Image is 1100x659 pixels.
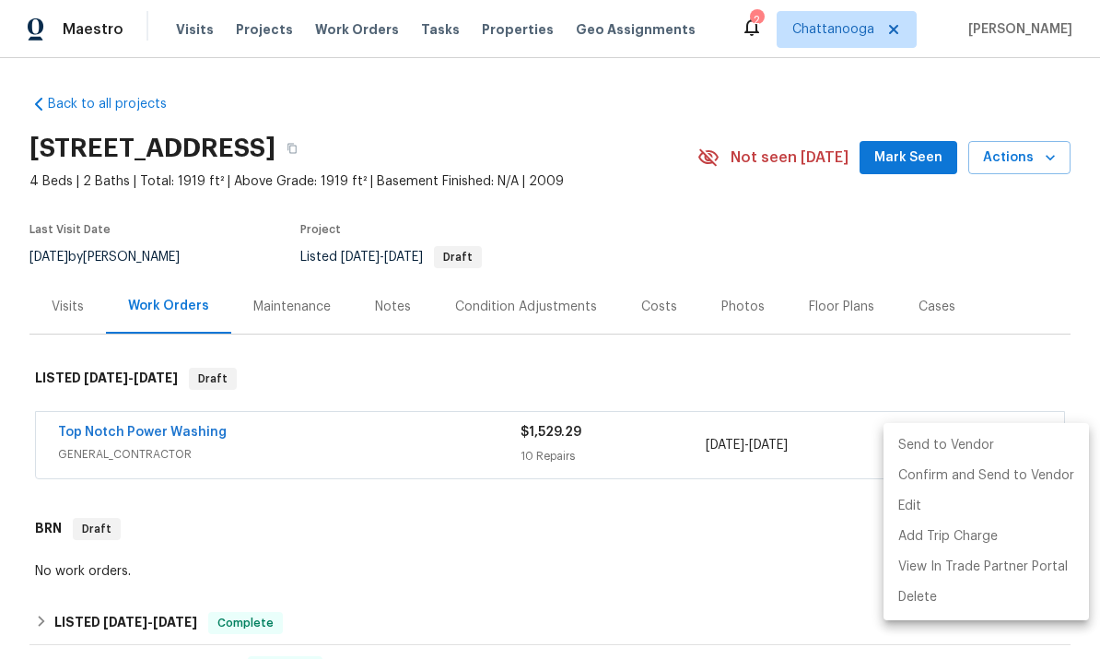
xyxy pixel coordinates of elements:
li: Delete [884,583,1089,613]
li: Confirm and Send to Vendor [884,461,1089,491]
li: View In Trade Partner Portal [884,552,1089,583]
li: Edit [884,491,1089,522]
li: Add Trip Charge [884,522,1089,552]
li: Send to Vendor [884,430,1089,461]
